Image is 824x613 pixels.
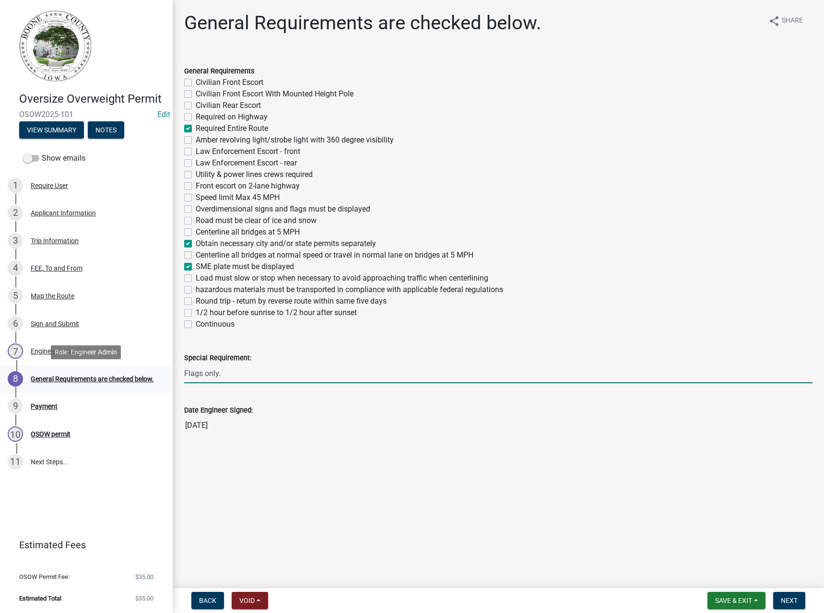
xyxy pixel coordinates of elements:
button: Void [232,592,268,609]
label: Round trip - return by reverse route within same five days [196,295,387,307]
wm-modal-confirm: Edit Application Number [157,110,170,119]
div: 11 [8,454,23,470]
button: Next [773,592,805,609]
div: 4 [8,260,23,276]
label: Show emails [23,153,85,164]
div: 10 [8,426,23,442]
wm-modal-confirm: Summary [19,127,84,134]
span: Next [781,597,798,604]
div: 2 [8,205,23,221]
div: Sign and Submit [31,320,79,327]
h4: Oversize Overweight Permit [19,92,165,106]
label: Civilian Front Escort [196,77,263,88]
wm-modal-confirm: Notes [88,127,124,134]
span: $35.00 [135,574,153,580]
div: 7 [8,343,23,359]
button: Back [191,592,224,609]
label: Required Entire Route [196,123,268,134]
span: Void [239,597,255,604]
span: Save & Exit [715,597,752,604]
div: 5 [8,288,23,304]
span: $35.00 [135,595,153,601]
label: 1/2 hour before sunrise to 1/2 hour after sunset [196,307,357,318]
a: Edit [157,110,170,119]
label: Obtain necessary city and/or state permits separately [196,238,376,249]
label: hazardous materials must be transported in compliance with applicable federal regulations [196,284,503,295]
div: OSOW permit [31,431,71,437]
label: Civilian Rear Escort [196,100,261,111]
div: Engineer's Approval [31,348,89,354]
label: Speed limit Max 45 MPH [196,192,280,203]
label: Required on Highway [196,111,268,123]
span: Back [199,597,216,604]
div: Role: Engineer Admin [51,345,121,359]
i: share [768,15,780,27]
span: Estimated Total [19,595,61,601]
span: Share [782,15,803,27]
label: SME plate must be displayed [196,261,294,272]
label: Law Enforcement Escort - front [196,146,300,157]
label: Centerline all bridges at 5 MPH [196,226,300,238]
button: Save & Exit [707,592,765,609]
label: Road must be clear of ice and snow [196,215,317,226]
label: Special Requirement: [184,355,251,362]
label: Centerline all bridges at normal speed or travel in normal lane on bridges at 5 MPH [196,249,473,261]
h1: General Requirements are checked below. [184,12,541,35]
label: Civilian Front Escort With Mounted Height Pole [196,88,353,100]
span: OSOW Permit Fee: [19,574,70,580]
label: Load must slow or stop when necessary to avoid approaching traffic when centerlining [196,272,488,284]
button: Notes [88,121,124,139]
div: Map the Route [31,293,74,299]
label: General Requirements [184,68,254,75]
label: Continuous [196,318,235,330]
div: 9 [8,399,23,414]
div: Applicant Information [31,210,96,216]
button: View Summary [19,121,84,139]
div: 3 [8,233,23,248]
div: Payment [31,403,58,410]
div: 8 [8,371,23,387]
label: Amber revolving light/strobe light with 360 degree visibility [196,134,394,146]
div: General Requirements are checked below. [31,376,154,382]
a: Estimated Fees [8,535,157,554]
button: shareShare [761,12,811,30]
div: 6 [8,316,23,331]
label: Overdimensional signs and flags must be displayed [196,203,370,215]
label: Front escort on 2-lane highway [196,180,300,192]
div: FEE, To and From [31,265,82,271]
div: 1 [8,178,23,193]
div: Trip Information [31,237,79,244]
img: Boone County, Iowa [19,10,92,82]
div: Require User [31,182,68,189]
label: Utility & power lines crews required [196,169,313,180]
label: Date Engineer Signed: [184,407,253,414]
label: Law Enforcement Escort - rear [196,157,297,169]
span: OSOW2025-101 [19,110,153,119]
